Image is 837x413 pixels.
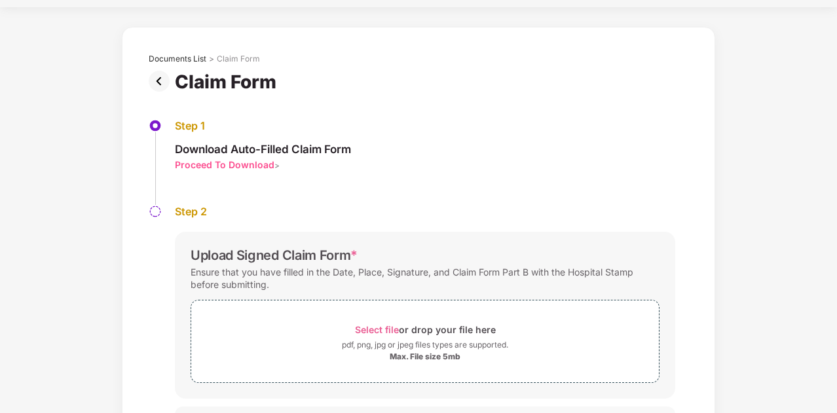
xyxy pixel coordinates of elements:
[191,263,660,293] div: Ensure that you have filled in the Date, Place, Signature, and Claim Form Part B with the Hospita...
[355,324,399,335] span: Select file
[191,247,358,263] div: Upload Signed Claim Form
[274,160,280,170] span: >
[355,321,496,338] div: or drop your file here
[149,54,206,64] div: Documents List
[175,142,351,156] div: Download Auto-Filled Claim Form
[217,54,260,64] div: Claim Form
[149,205,162,218] img: svg+xml;base64,PHN2ZyBpZD0iU3RlcC1QZW5kaW5nLTMyeDMyIiB4bWxucz0iaHR0cDovL3d3dy53My5vcmcvMjAwMC9zdm...
[149,71,175,92] img: svg+xml;base64,PHN2ZyBpZD0iUHJldi0zMngzMiIgeG1sbnM9Imh0dHA6Ly93d3cudzMub3JnLzIwMDAvc3ZnIiB3aWR0aD...
[175,205,675,219] div: Step 2
[175,119,351,133] div: Step 1
[342,338,508,351] div: pdf, png, jpg or jpeg files types are supported.
[175,71,282,93] div: Claim Form
[390,351,460,362] div: Max. File size 5mb
[191,310,659,372] span: Select fileor drop your file herepdf, png, jpg or jpeg files types are supported.Max. File size 5mb
[149,119,162,132] img: svg+xml;base64,PHN2ZyBpZD0iU3RlcC1BY3RpdmUtMzJ4MzIiIHhtbG5zPSJodHRwOi8vd3d3LnczLm9yZy8yMDAwL3N2Zy...
[209,54,214,64] div: >
[175,158,274,171] div: Proceed To Download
